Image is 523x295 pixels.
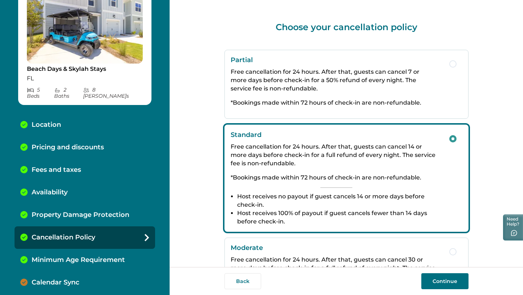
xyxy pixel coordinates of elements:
p: Cancellation Policy [32,234,95,242]
p: Standard [231,131,442,139]
button: Continue [421,273,469,289]
li: Host receives 100% of payout if guest cancels fewer than 14 days before check-in. [237,209,442,226]
p: Location [32,121,61,129]
p: Choose your cancellation policy [224,22,469,32]
p: Moderate [231,244,442,252]
p: *Bookings made within 72 hours of check-in are non-refundable. [231,98,442,107]
p: Free cancellation for 24 hours. After that, guests can cancel 30 or more days before check-in for... [231,255,442,280]
p: Beach Days & Skylah Stays [27,65,143,73]
p: Fees and taxes [32,166,81,174]
p: *Bookings made within 72 hours of check-in are non-refundable. [231,173,442,182]
p: 8 [PERSON_NAME] s [83,87,143,99]
li: Host receives no payout if guest cancels 14 or more days before check-in. [237,192,442,209]
button: StandardFree cancellation for 24 hours. After that, guests can cancel 14 or more days before chec... [224,125,469,232]
p: Pricing and discounts [32,144,104,151]
p: Partial [231,56,442,64]
p: Free cancellation for 24 hours. After that, guests can cancel 7 or more days before check-in for ... [231,68,442,93]
p: Availability [32,189,68,197]
p: 5 Bed s [27,87,54,99]
p: FL [27,75,143,82]
p: Free cancellation for 24 hours. After that, guests can cancel 14 or more days before check-in for... [231,142,442,167]
p: Minimum Age Requirement [32,256,125,264]
p: 2 Bath s [54,87,83,99]
p: Property Damage Protection [32,211,129,219]
p: Calendar Sync [32,279,79,287]
button: Back [224,273,261,289]
button: PartialFree cancellation for 24 hours. After that, guests can cancel 7 or more days before check-... [224,50,469,119]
